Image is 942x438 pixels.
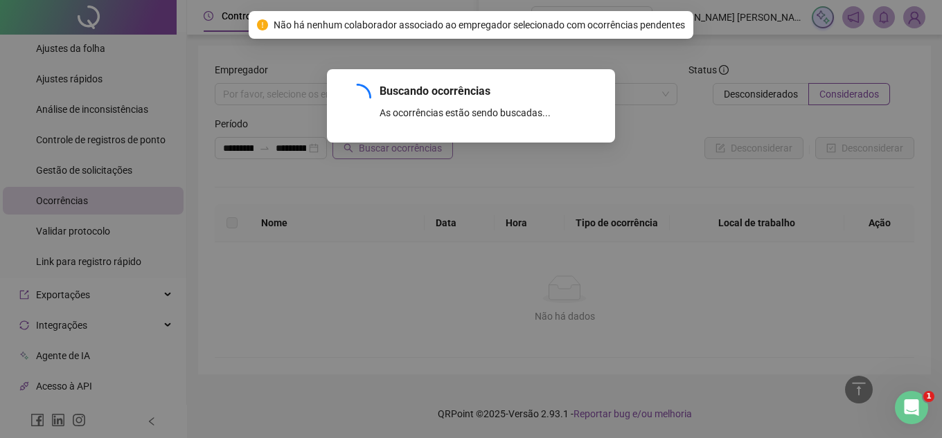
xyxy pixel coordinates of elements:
[895,391,928,424] iframe: Intercom live chat
[339,79,377,117] span: loading
[923,391,934,402] span: 1
[380,83,598,100] div: Buscando ocorrências
[257,19,268,30] span: exclamation-circle
[380,105,598,120] div: As ocorrências estão sendo buscadas...
[274,17,685,33] span: Não há nenhum colaborador associado ao empregador selecionado com ocorrências pendentes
